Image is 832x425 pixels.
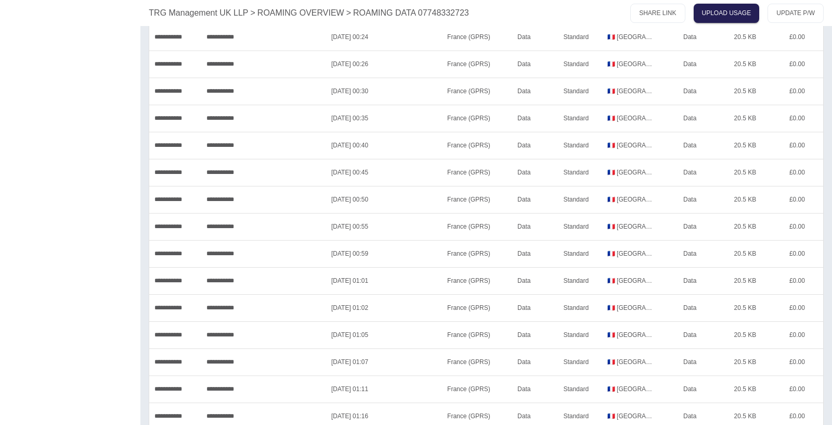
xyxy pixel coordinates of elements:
[319,267,381,294] div: 27/07/2025 01:01
[660,51,719,78] div: Data
[602,348,661,376] div: 🇫🇷 France
[771,321,823,348] div: £0.00
[439,159,498,186] div: France (GPRS)
[550,23,602,51] div: Standard
[319,23,381,51] div: 27/07/2025 00:24
[602,267,661,294] div: 🇫🇷 France
[498,294,550,321] div: Data
[771,213,823,240] div: £0.00
[771,186,823,213] div: £0.00
[771,348,823,376] div: £0.00
[719,78,771,105] div: 20.5 KB
[319,132,381,159] div: 27/07/2025 00:40
[319,213,381,240] div: 27/07/2025 00:55
[319,294,381,321] div: 27/07/2025 01:02
[550,321,602,348] div: Standard
[319,186,381,213] div: 27/07/2025 00:50
[353,7,469,19] a: ROAMING DATA 07748332723
[550,267,602,294] div: Standard
[602,105,661,132] div: 🇫🇷 France
[719,321,771,348] div: 20.5 KB
[498,51,550,78] div: Data
[771,132,823,159] div: £0.00
[771,159,823,186] div: £0.00
[719,213,771,240] div: 20.5 KB
[498,23,550,51] div: Data
[602,240,661,267] div: 🇫🇷 France
[439,186,498,213] div: France (GPRS)
[602,213,661,240] div: 🇫🇷 France
[346,7,351,19] p: >
[602,376,661,403] div: 🇫🇷 France
[439,240,498,267] div: France (GPRS)
[771,105,823,132] div: £0.00
[550,348,602,376] div: Standard
[719,159,771,186] div: 20.5 KB
[719,348,771,376] div: 20.5 KB
[602,159,661,186] div: 🇫🇷 France
[439,348,498,376] div: France (GPRS)
[660,240,719,267] div: Data
[719,23,771,51] div: 20.5 KB
[660,132,719,159] div: Data
[660,159,719,186] div: Data
[602,78,661,105] div: 🇫🇷 France
[719,267,771,294] div: 20.5 KB
[630,4,685,23] button: SHARE LINK
[602,186,661,213] div: 🇫🇷 France
[319,78,381,105] div: 27/07/2025 00:30
[771,267,823,294] div: £0.00
[660,267,719,294] div: Data
[439,51,498,78] div: France (GPRS)
[550,294,602,321] div: Standard
[319,240,381,267] div: 27/07/2025 00:59
[498,159,550,186] div: Data
[439,132,498,159] div: France (GPRS)
[550,159,602,186] div: Standard
[498,321,550,348] div: Data
[439,213,498,240] div: France (GPRS)
[771,23,823,51] div: £0.00
[660,321,719,348] div: Data
[319,105,381,132] div: 27/07/2025 00:35
[550,132,602,159] div: Standard
[660,23,719,51] div: Data
[660,105,719,132] div: Data
[257,7,344,19] a: ROAMING OVERVIEW
[550,51,602,78] div: Standard
[550,186,602,213] div: Standard
[602,321,661,348] div: 🇫🇷 France
[719,376,771,403] div: 20.5 KB
[439,294,498,321] div: France (GPRS)
[660,294,719,321] div: Data
[719,186,771,213] div: 20.5 KB
[319,348,381,376] div: 27/07/2025 01:07
[660,186,719,213] div: Data
[439,376,498,403] div: France (GPRS)
[694,4,760,23] a: UPLOAD USAGE
[719,132,771,159] div: 20.5 KB
[660,78,719,105] div: Data
[768,4,824,23] button: UPDATE P/W
[251,7,255,19] p: >
[498,78,550,105] div: Data
[771,51,823,78] div: £0.00
[319,159,381,186] div: 27/07/2025 00:45
[498,240,550,267] div: Data
[498,213,550,240] div: Data
[439,105,498,132] div: France (GPRS)
[550,105,602,132] div: Standard
[602,23,661,51] div: 🇫🇷 France
[550,240,602,267] div: Standard
[660,213,719,240] div: Data
[439,267,498,294] div: France (GPRS)
[771,376,823,403] div: £0.00
[602,294,661,321] div: 🇫🇷 France
[660,348,719,376] div: Data
[498,186,550,213] div: Data
[771,78,823,105] div: £0.00
[498,348,550,376] div: Data
[719,240,771,267] div: 20.5 KB
[660,376,719,403] div: Data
